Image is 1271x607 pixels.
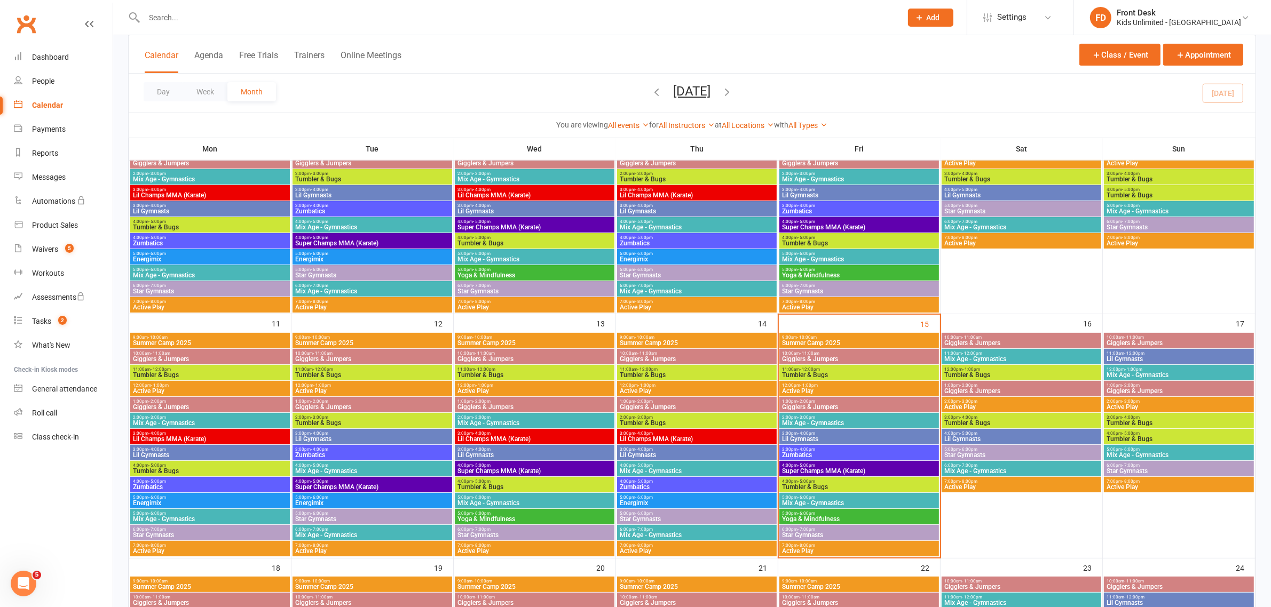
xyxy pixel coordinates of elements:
[32,245,58,253] div: Waivers
[781,251,937,256] span: 5:00pm
[1103,138,1256,160] th: Sun
[295,176,450,182] span: Tumbler & Bugs
[781,176,937,182] span: Mix Age - Gymnastics
[141,10,894,25] input: Search...
[798,235,815,240] span: - 5:00pm
[781,203,937,208] span: 3:00pm
[310,335,330,340] span: - 10:00am
[781,304,937,310] span: Active Play
[619,187,775,192] span: 3:00pm
[148,171,166,176] span: - 3:00pm
[457,351,612,356] span: 10:00am
[32,433,79,441] div: Class check-in
[781,208,937,214] span: Zumbatics
[619,288,775,294] span: Mix Age - Gymnastics
[962,351,982,356] span: - 12:00pm
[14,141,113,165] a: Reports
[132,171,288,176] span: 2:00pm
[32,269,64,277] div: Workouts
[32,317,51,325] div: Tasks
[144,82,183,101] button: Day
[635,283,653,288] span: - 7:00pm
[1106,219,1251,224] span: 6:00pm
[13,11,40,37] a: Clubworx
[927,13,940,22] span: Add
[132,335,288,340] span: 9:00am
[473,251,491,256] span: - 6:00pm
[132,187,288,192] span: 3:00pm
[457,299,612,304] span: 7:00pm
[650,121,659,129] strong: for
[295,340,450,346] span: Summer Camp 2025
[475,367,495,372] span: - 12:00pm
[14,425,113,449] a: Class kiosk mode
[132,283,288,288] span: 6:00pm
[132,304,288,310] span: Active Play
[944,176,1099,182] span: Tumbler & Bugs
[457,288,612,294] span: Star Gymnasts
[132,288,288,294] span: Star Gymnasts
[781,283,937,288] span: 6:00pm
[14,377,113,401] a: General attendance kiosk mode
[148,187,166,192] span: - 4:00pm
[132,235,288,240] span: 4:00pm
[1236,314,1255,332] div: 17
[944,351,1099,356] span: 11:00am
[294,50,325,73] button: Trainers
[619,335,775,340] span: 9:00am
[295,351,450,356] span: 10:00am
[295,187,450,192] span: 3:00pm
[596,314,615,332] div: 13
[457,251,612,256] span: 5:00pm
[619,219,775,224] span: 4:00pm
[239,50,278,73] button: Free Trials
[944,235,1099,240] span: 7:00pm
[962,335,982,340] span: - 11:00am
[778,138,941,160] th: Fri
[960,187,977,192] span: - 5:00pm
[132,219,288,224] span: 4:00pm
[1079,44,1161,66] button: Class / Event
[457,340,612,346] span: Summer Camp 2025
[65,244,74,253] span: 5
[132,240,288,246] span: Zumbatics
[635,335,654,340] span: - 10:00am
[32,101,63,109] div: Calendar
[457,240,612,246] span: Tumbler & Bugs
[635,299,653,304] span: - 8:00pm
[132,356,288,362] span: Gigglers & Jumpers
[619,176,775,182] span: Tumbler & Bugs
[295,267,450,272] span: 5:00pm
[132,340,288,346] span: Summer Camp 2025
[944,335,1099,340] span: 10:00am
[295,283,450,288] span: 6:00pm
[1106,187,1251,192] span: 4:00pm
[457,203,612,208] span: 3:00pm
[457,335,612,340] span: 9:00am
[457,272,612,278] span: Yoga & Mindfulness
[781,267,937,272] span: 5:00pm
[635,235,653,240] span: - 5:00pm
[944,160,1099,166] span: Active Play
[1163,44,1243,66] button: Appointment
[1122,235,1140,240] span: - 8:00pm
[295,240,450,246] span: Super Champs MMA (Karate)
[295,335,450,340] span: 9:00am
[781,192,937,198] span: Lil Gymnasts
[295,299,450,304] span: 7:00pm
[473,267,491,272] span: - 6:00pm
[473,235,491,240] span: - 5:00pm
[619,367,775,372] span: 11:00am
[295,235,450,240] span: 4:00pm
[32,77,54,85] div: People
[944,240,1099,246] span: Active Play
[619,272,775,278] span: Star Gymnasts
[132,251,288,256] span: 5:00pm
[148,283,166,288] span: - 7:00pm
[781,171,937,176] span: 2:00pm
[798,219,815,224] span: - 5:00pm
[1106,192,1251,198] span: Tumbler & Bugs
[14,69,113,93] a: People
[1106,208,1251,214] span: Mix Age - Gymnastics
[457,256,612,262] span: Mix Age - Gymnastics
